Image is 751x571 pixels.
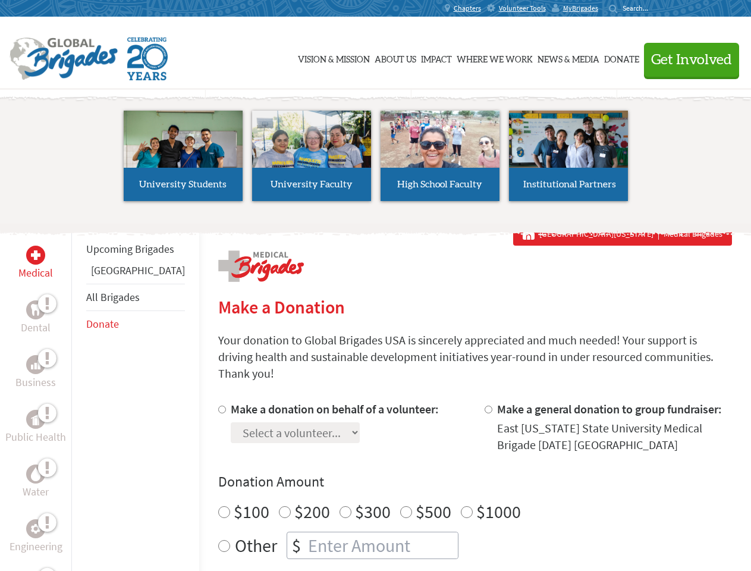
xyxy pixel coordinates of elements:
[26,246,45,265] div: Medical
[252,111,371,190] img: menu_brigades_submenu_2.jpg
[86,317,119,331] a: Donate
[381,111,499,201] a: High School Faculty
[509,111,628,190] img: menu_brigades_submenu_4.jpg
[538,28,599,87] a: News & Media
[86,262,185,284] li: Panama
[86,290,140,304] a: All Brigades
[21,319,51,336] p: Dental
[23,484,49,500] p: Water
[252,111,371,201] a: University Faculty
[623,4,656,12] input: Search...
[271,180,353,189] span: University Faculty
[10,37,118,80] img: Global Brigades Logo
[604,28,639,87] a: Donate
[563,4,598,13] span: MyBrigades
[18,265,53,281] p: Medical
[10,538,62,555] p: Engineering
[10,519,62,555] a: EngineeringEngineering
[31,467,40,481] img: Water
[86,242,174,256] a: Upcoming Brigades
[139,180,227,189] span: University Students
[26,300,45,319] div: Dental
[127,37,168,80] img: Global Brigades Celebrating 20 Years
[218,296,732,318] h2: Make a Donation
[26,410,45,429] div: Public Health
[26,519,45,538] div: Engineering
[21,300,51,336] a: DentalDental
[454,4,481,13] span: Chapters
[86,284,185,311] li: All Brigades
[644,43,739,77] button: Get Involved
[523,180,616,189] span: Institutional Partners
[234,500,269,523] label: $100
[26,355,45,374] div: Business
[26,465,45,484] div: Water
[397,180,482,189] span: High School Faculty
[124,111,243,190] img: menu_brigades_submenu_1.jpg
[23,465,49,500] a: WaterWater
[86,311,185,337] li: Donate
[294,500,330,523] label: $200
[218,332,732,382] p: Your donation to Global Brigades USA is sincerely appreciated and much needed! Your support is dr...
[5,410,66,445] a: Public HealthPublic Health
[31,524,40,534] img: Engineering
[124,111,243,201] a: University Students
[218,472,732,491] h4: Donation Amount
[218,250,304,282] img: logo-medical.png
[509,111,628,201] a: Institutional Partners
[15,355,56,391] a: BusinessBusiness
[91,263,185,277] a: [GEOGRAPHIC_DATA]
[476,500,521,523] label: $1000
[287,532,306,559] div: $
[651,53,732,67] span: Get Involved
[497,401,722,416] label: Make a general donation to group fundraiser:
[355,500,391,523] label: $300
[416,500,451,523] label: $500
[86,236,185,262] li: Upcoming Brigades
[375,28,416,87] a: About Us
[15,374,56,391] p: Business
[497,420,732,453] div: East [US_STATE] State University Medical Brigade [DATE] [GEOGRAPHIC_DATA]
[31,413,40,425] img: Public Health
[499,4,546,13] span: Volunteer Tools
[298,28,370,87] a: Vision & Mission
[381,111,499,168] img: menu_brigades_submenu_3.jpg
[421,28,452,87] a: Impact
[306,532,458,559] input: Enter Amount
[457,28,533,87] a: Where We Work
[18,246,53,281] a: MedicalMedical
[31,250,40,260] img: Medical
[231,401,439,416] label: Make a donation on behalf of a volunteer:
[31,304,40,315] img: Dental
[31,360,40,369] img: Business
[235,532,277,559] label: Other
[5,429,66,445] p: Public Health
